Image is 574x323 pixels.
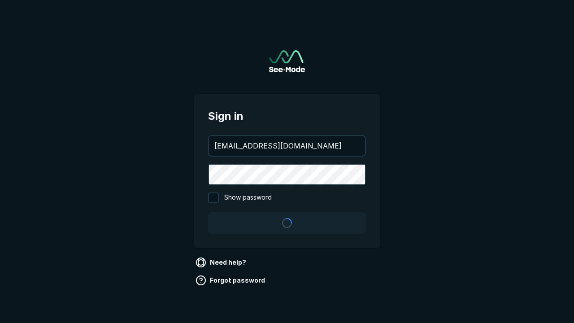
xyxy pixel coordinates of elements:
span: Sign in [208,108,366,124]
input: your@email.com [209,136,365,156]
a: Need help? [194,255,250,270]
img: See-Mode Logo [269,50,305,72]
a: Forgot password [194,273,269,288]
a: Go to sign in [269,50,305,72]
span: Show password [224,192,272,203]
